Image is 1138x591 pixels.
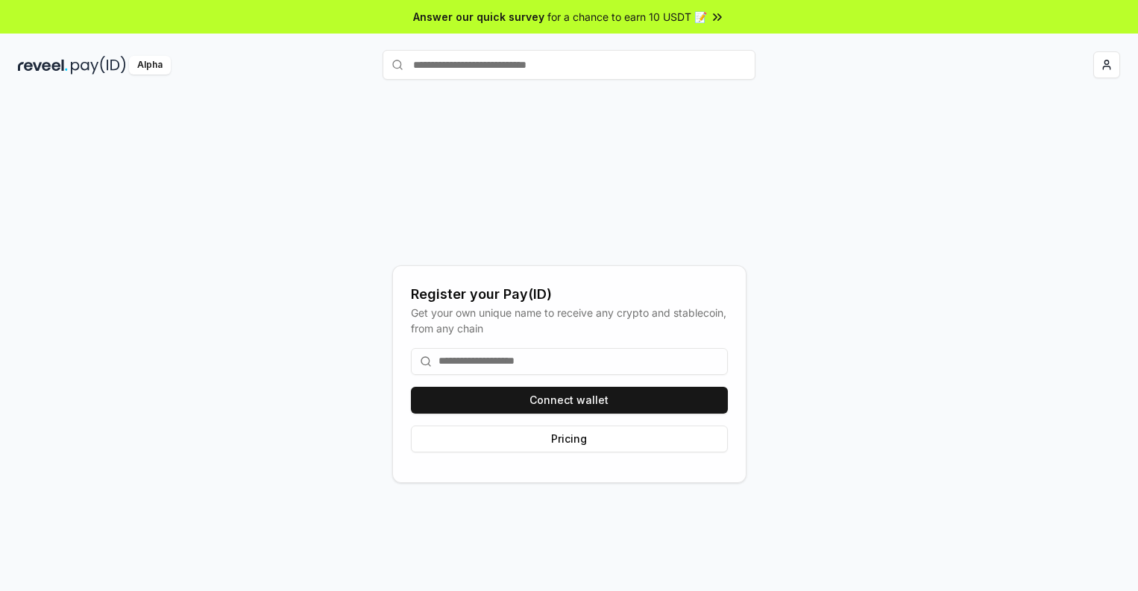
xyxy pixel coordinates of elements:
img: pay_id [71,56,126,75]
div: Register your Pay(ID) [411,284,728,305]
div: Get your own unique name to receive any crypto and stablecoin, from any chain [411,305,728,336]
button: Connect wallet [411,387,728,414]
div: Alpha [129,56,171,75]
span: for a chance to earn 10 USDT 📝 [547,9,707,25]
span: Answer our quick survey [413,9,544,25]
img: reveel_dark [18,56,68,75]
button: Pricing [411,426,728,452]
